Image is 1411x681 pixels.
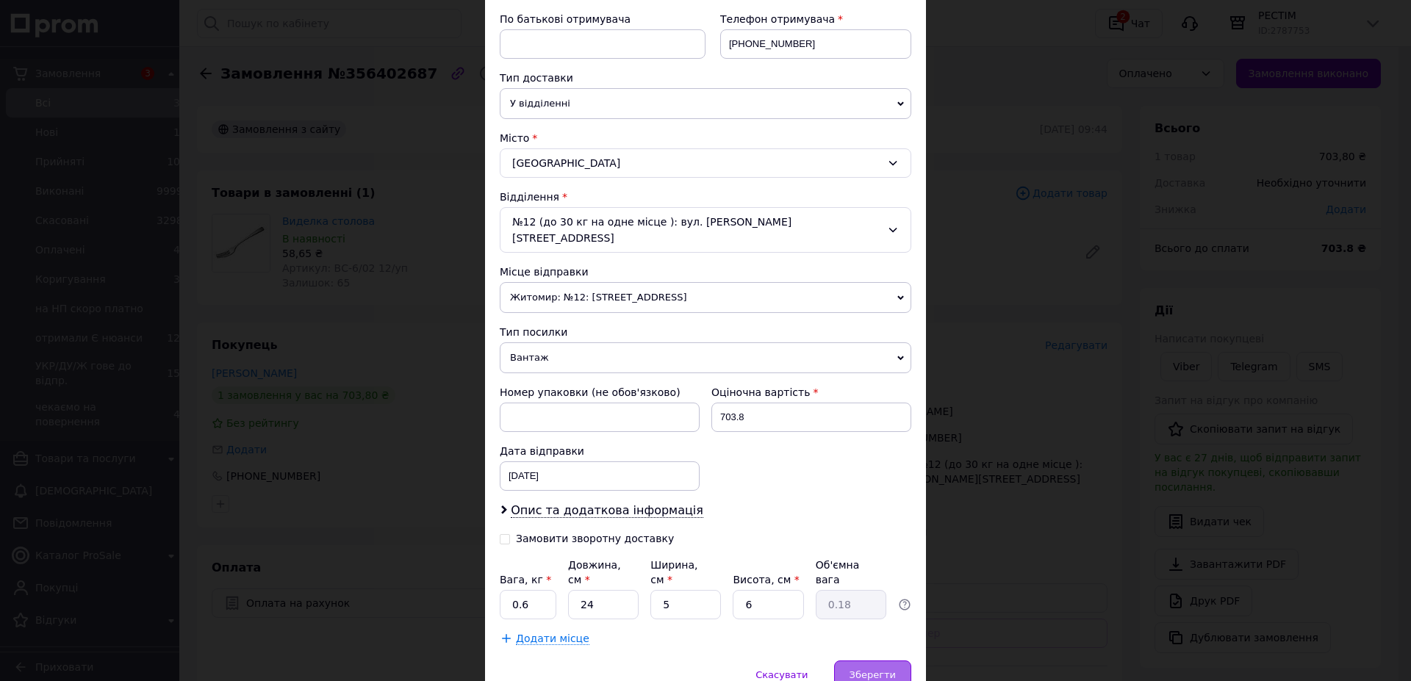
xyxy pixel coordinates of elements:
[500,385,700,400] div: Номер упаковки (не обов'язково)
[568,559,621,585] label: Довжина, см
[500,148,911,178] div: [GEOGRAPHIC_DATA]
[511,503,703,518] span: Опис та додаткова інформація
[816,558,886,587] div: Об'ємна вага
[500,574,551,585] label: Вага, кг
[755,669,808,680] span: Скасувати
[711,385,911,400] div: Оціночна вартість
[720,13,835,25] span: Телефон отримувача
[500,282,911,313] span: Житомир: №12: [STREET_ADDRESS]
[500,88,911,119] span: У відділенні
[500,266,589,278] span: Місце відправки
[500,342,911,373] span: Вантаж
[516,633,589,645] span: Додати місце
[650,559,697,585] label: Ширина, см
[500,207,911,253] div: №12 (до 30 кг на одне місце ): вул. [PERSON_NAME][STREET_ADDRESS]
[500,444,700,458] div: Дата відправки
[720,29,911,59] input: +380
[516,533,674,545] div: Замовити зворотну доставку
[850,669,896,680] span: Зберегти
[500,326,567,338] span: Тип посилки
[500,72,573,84] span: Тип доставки
[500,13,631,25] span: По батькові отримувача
[733,574,799,585] label: Висота, см
[500,190,911,204] div: Відділення
[500,131,911,145] div: Місто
